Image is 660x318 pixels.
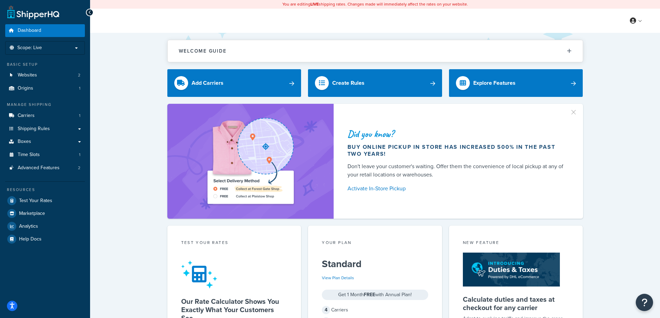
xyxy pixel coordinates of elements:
a: Boxes [5,135,85,148]
a: Test Your Rates [5,194,85,207]
span: 1 [79,113,80,119]
a: Advanced Features2 [5,162,85,174]
li: Advanced Features [5,162,85,174]
a: Analytics [5,220,85,233]
span: Boxes [18,139,31,145]
span: 1 [79,152,80,158]
a: Create Rules [308,69,442,97]
span: Scope: Live [17,45,42,51]
div: Your Plan [322,239,428,247]
span: Marketplace [19,211,45,217]
li: Time Slots [5,148,85,161]
a: Websites2 [5,69,85,82]
a: Carriers1 [5,109,85,122]
span: Help Docs [19,236,42,242]
div: New Feature [463,239,569,247]
div: Resources [5,187,85,193]
a: Shipping Rules [5,122,85,135]
span: 4 [322,306,330,314]
div: Basic Setup [5,62,85,67]
li: Websites [5,69,85,82]
div: Manage Shipping [5,102,85,108]
div: Test your rates [181,239,288,247]
div: Buy online pickup in store has increased 500% in the past two years! [347,144,566,157]
button: Open Resource Center [636,294,653,311]
div: Explore Features [473,78,516,88]
span: 2 [78,72,80,78]
a: View Plan Details [322,275,354,281]
div: Add Carriers [192,78,223,88]
span: 1 [79,85,80,91]
a: Explore Features [449,69,583,97]
h5: Calculate duties and taxes at checkout for any carrier [463,295,569,312]
a: Time Slots1 [5,148,85,161]
strong: FREE [364,291,375,298]
span: Origins [18,85,33,91]
a: Dashboard [5,24,85,37]
li: Carriers [5,109,85,122]
span: 2 [78,165,80,171]
button: Welcome Guide [168,40,583,62]
a: Origins1 [5,82,85,95]
b: LIVE [310,1,319,7]
div: Get 1 Month with Annual Plan! [322,290,428,300]
span: Time Slots [18,152,40,158]
span: Shipping Rules [18,126,50,132]
a: Marketplace [5,207,85,220]
a: Add Carriers [167,69,301,97]
h2: Welcome Guide [179,48,227,54]
a: Activate In-Store Pickup [347,184,566,193]
div: Did you know? [347,129,566,139]
h5: Standard [322,258,428,270]
span: Test Your Rates [19,198,52,204]
div: Create Rules [332,78,364,88]
div: Carriers [322,305,428,315]
span: Advanced Features [18,165,60,171]
img: ad-shirt-map-b0359fc47e01cab431d101c4b569394f6a03f54285957d908178d52f29eb9668.png [188,114,313,208]
span: Websites [18,72,37,78]
span: Analytics [19,224,38,229]
span: Carriers [18,113,35,119]
span: Dashboard [18,28,41,34]
a: Help Docs [5,233,85,245]
li: Origins [5,82,85,95]
div: Don't leave your customer's waiting. Offer them the convenience of local pickup at any of your re... [347,162,566,179]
